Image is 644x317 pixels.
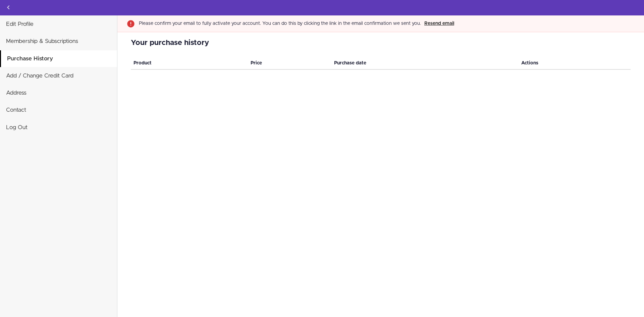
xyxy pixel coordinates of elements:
[331,57,519,69] th: Purchase date
[248,57,331,69] th: Price
[1,50,117,67] a: Purchase History
[131,57,248,69] th: Product
[422,20,456,28] button: Resend email
[4,3,12,11] svg: Back to courses
[131,39,631,47] h2: Your purchase history
[139,20,421,27] div: Please confirm your email to fully activate your account. You can do this by clicking the link in...
[519,57,631,69] th: Actions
